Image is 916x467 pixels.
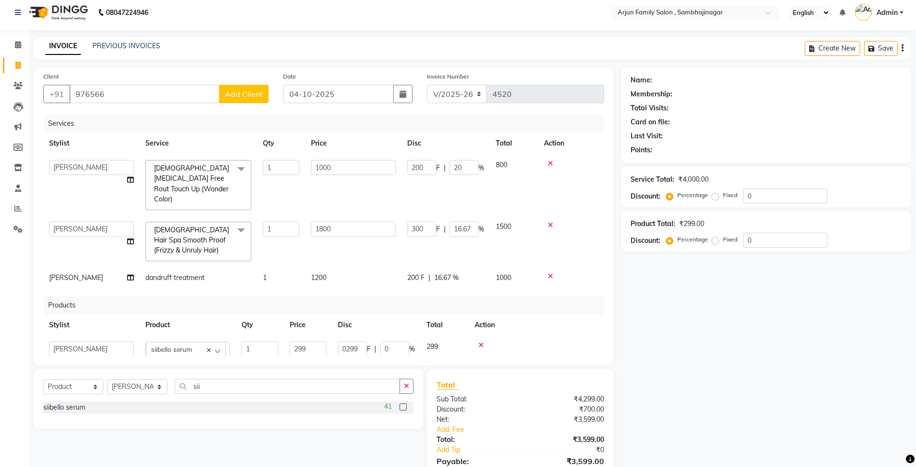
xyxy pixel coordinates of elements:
span: 41 [384,401,392,412]
span: 1 [263,273,267,282]
span: [DEMOGRAPHIC_DATA] Hair Spa Smooth Proof (Frizzy & Unruly Hair) [154,226,229,255]
a: PREVIOUS INVOICES [92,41,160,50]
div: ₹700.00 [520,404,611,414]
div: Discount: [631,191,660,201]
label: Fixed [723,235,737,244]
div: Total: [429,435,520,445]
span: Total [437,380,459,390]
th: Stylist [43,314,140,336]
div: ₹4,000.00 [678,174,709,185]
span: | [428,273,430,283]
span: 1500 [496,222,511,231]
div: ₹3,599.00 [520,455,611,467]
div: Service Total: [631,174,674,185]
a: Add Tip [429,445,536,455]
th: Product [140,314,236,336]
div: Net: [429,414,520,425]
span: F [436,224,440,234]
span: [PERSON_NAME] [49,273,103,282]
th: Action [538,133,604,154]
div: Product Total: [631,219,675,229]
label: Fixed [723,191,737,200]
span: | [374,344,376,354]
div: Membership: [631,89,672,99]
div: Card on file: [631,117,670,127]
input: Search by Name/Mobile/Email/Code [69,85,219,103]
span: 1200 [311,273,326,282]
th: Service [140,133,257,154]
div: ₹4,299.00 [520,394,611,404]
div: ₹299.00 [679,219,704,229]
div: Points: [631,145,652,155]
a: INVOICE [45,38,81,55]
th: Price [284,314,332,336]
span: dandruff treatment [145,273,205,282]
div: Services [44,115,611,133]
div: Last Visit: [631,131,663,141]
button: Save [864,41,898,56]
span: % [478,163,484,173]
span: % [409,344,415,354]
span: [DEMOGRAPHIC_DATA] [MEDICAL_DATA] Free Rout Touch Up (Wonder Color) [154,164,229,203]
span: Add Client [225,89,263,99]
span: | [444,224,446,234]
div: ₹0 [535,445,611,455]
span: siibello serum [151,345,192,353]
th: Stylist [43,133,140,154]
a: x [219,246,223,254]
label: Client [43,72,59,81]
th: Total [490,133,538,154]
span: 16.67 % [434,273,459,283]
span: % [478,224,484,234]
img: Admin [855,4,872,21]
div: Discount: [631,236,660,246]
th: Action [469,314,604,336]
span: 1000 [496,273,511,282]
span: 200 F [407,273,425,283]
label: Percentage [677,191,708,200]
div: Products [44,296,611,314]
th: Qty [236,314,284,336]
span: | [444,163,446,173]
div: siibello serum [43,402,85,413]
label: Invoice Number [427,72,469,81]
span: Admin [877,8,898,18]
span: 299 [426,342,438,351]
a: Add. Fee [429,425,612,435]
th: Price [305,133,401,154]
div: Payable: [429,455,520,467]
label: Percentage [677,235,708,244]
button: Add Client [219,85,269,103]
span: 800 [496,160,507,169]
div: Name: [631,75,652,85]
label: Date [283,72,296,81]
th: Qty [257,133,305,154]
th: Total [421,314,469,336]
div: Sub Total: [429,394,520,404]
a: x [172,195,177,203]
span: F [436,163,440,173]
input: Search or Scan [175,379,400,394]
div: Total Visits: [631,103,669,113]
th: Disc [401,133,490,154]
button: Create New [805,41,860,56]
th: Disc [332,314,421,336]
div: ₹3,599.00 [520,414,611,425]
button: +91 [43,85,70,103]
span: F [367,344,371,354]
div: Discount: [429,404,520,414]
div: ₹3,599.00 [520,435,611,445]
